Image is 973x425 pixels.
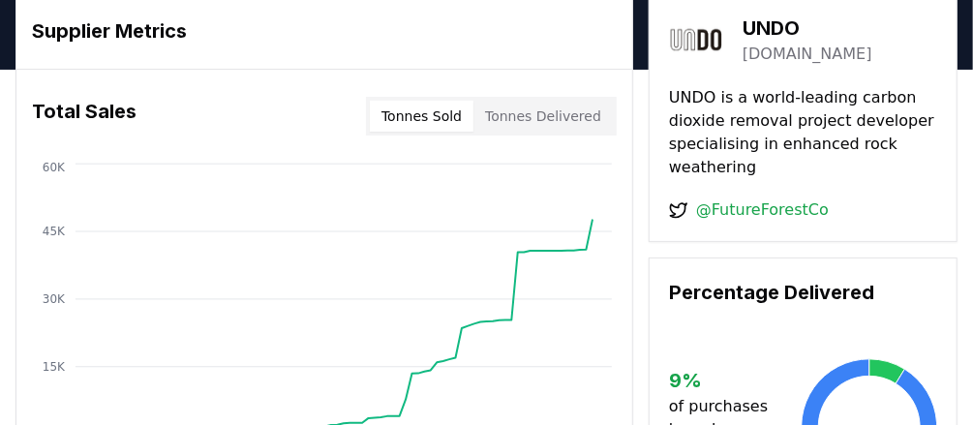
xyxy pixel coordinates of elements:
tspan: 45K [43,225,66,238]
tspan: 60K [43,161,66,174]
tspan: 15K [43,360,66,374]
a: @FutureForestCo [696,198,829,222]
h3: Total Sales [32,97,137,136]
button: Tonnes Delivered [473,101,613,132]
p: UNDO is a world-leading carbon dioxide removal project developer specialising in enhanced rock we... [669,86,937,179]
h3: Supplier Metrics [32,16,617,46]
h3: UNDO [743,14,872,43]
img: UNDO-logo [669,13,723,67]
h3: Percentage Delivered [669,278,937,307]
tspan: 30K [43,292,66,306]
h3: 9 % [669,366,802,395]
a: [DOMAIN_NAME] [743,43,872,66]
button: Tonnes Sold [370,101,473,132]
